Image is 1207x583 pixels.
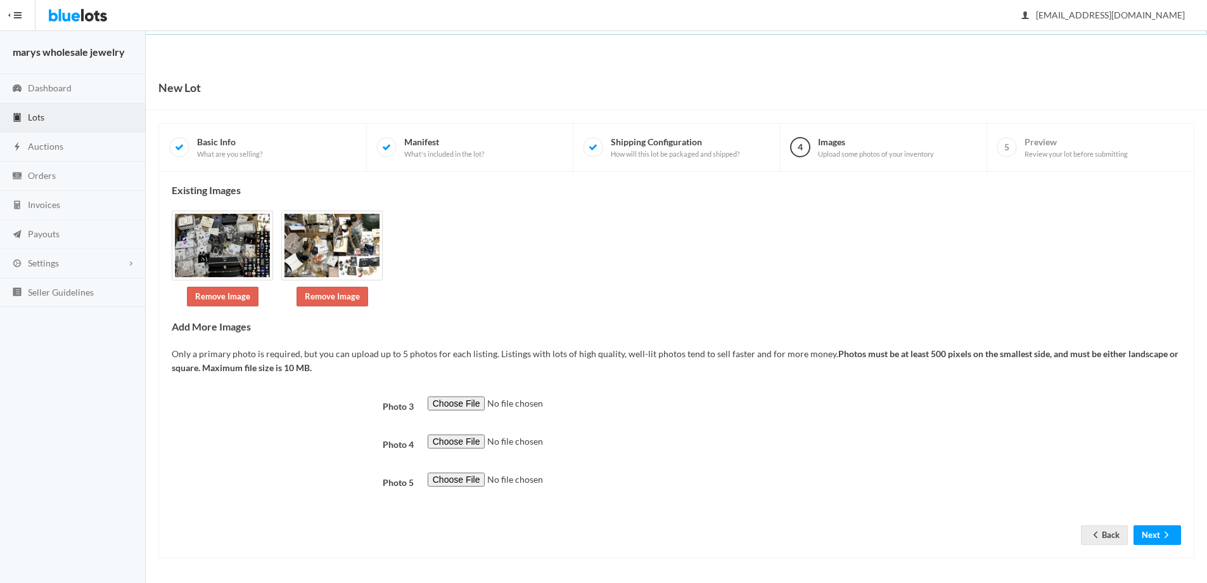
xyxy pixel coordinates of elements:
span: Shipping Configuration [611,136,739,159]
span: Invoices [28,199,60,210]
span: Lots [28,112,44,122]
img: 1d9478fa-a7ec-4527-83b6-86e02c78c779-1744227992.png [281,211,383,280]
ion-icon: clipboard [11,112,23,124]
a: Remove Image [187,287,259,306]
ion-icon: person [1019,10,1031,22]
span: Upload some photos of your inventory [818,150,934,159]
span: Settings [28,258,59,268]
span: How will this lot be packaged and shipped? [611,150,739,159]
ion-icon: paper plane [11,229,23,241]
span: Orders [28,170,56,181]
label: Photo 5 [165,473,421,490]
ion-icon: list box [11,287,23,299]
span: Auctions [28,141,63,152]
span: Payouts [28,228,60,239]
a: arrow backBack [1081,525,1128,545]
h4: Existing Images [172,185,1181,196]
span: Preview [1025,136,1128,159]
span: Review your lot before submitting [1025,150,1128,159]
span: Dashboard [28,82,72,93]
span: 5 [997,137,1017,157]
label: Photo 4 [165,435,421,452]
h4: Add More Images [172,321,1181,332]
ion-icon: calculator [11,200,23,212]
ion-icon: flash [11,141,23,154]
p: Only a primary photo is required, but you can upload up to 5 photos for each listing. Listings wi... [172,347,1181,376]
ion-icon: cash [11,171,23,183]
span: What's included in the lot? [404,150,484,159]
span: Manifest [404,136,484,159]
a: Remove Image [297,287,368,306]
label: Photo 3 [165,396,421,414]
ion-icon: arrow back [1089,530,1102,542]
span: 4 [790,137,810,157]
ion-icon: arrow forward [1160,530,1173,542]
span: What are you selling? [197,150,262,159]
span: Basic Info [197,136,262,159]
h1: New Lot [158,78,201,97]
span: Seller Guidelines [28,287,94,298]
span: [EMAIL_ADDRESS][DOMAIN_NAME] [1022,10,1185,20]
img: 2d71dc70-fda7-4faa-8c3b-1370e550478f-1744227991.png [172,211,273,280]
ion-icon: speedometer [11,83,23,95]
ion-icon: cog [11,258,23,270]
button: Nextarrow forward [1134,525,1181,545]
strong: marys wholesale jewelry [13,46,125,58]
span: Images [818,136,934,159]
